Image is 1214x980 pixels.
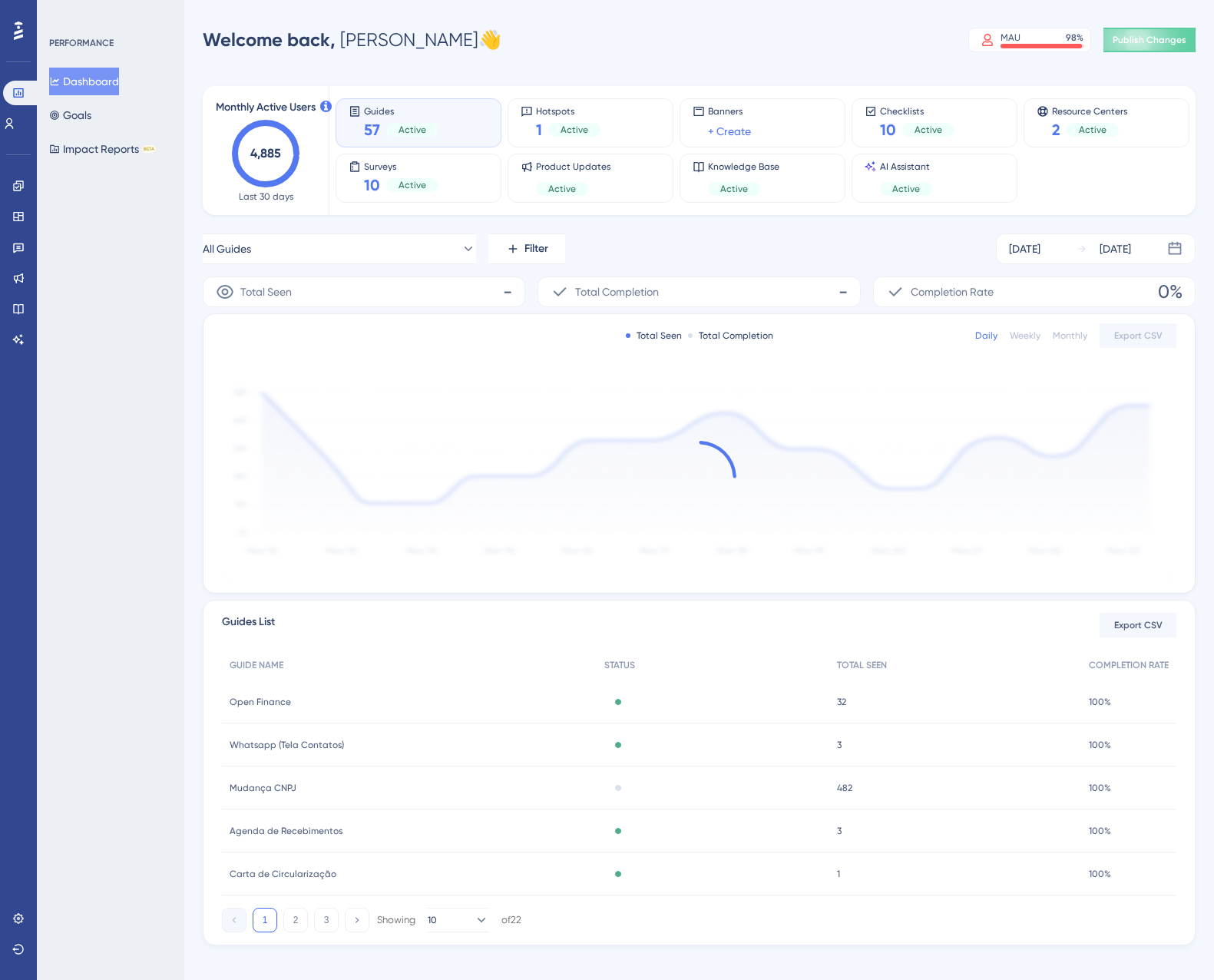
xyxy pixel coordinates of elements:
[203,28,501,52] div: [PERSON_NAME] 👋
[708,105,751,118] span: Banners
[708,122,751,141] a: + Create
[536,161,610,173] span: Product Updates
[377,913,415,927] div: Showing
[314,908,339,932] button: 3
[1053,329,1087,342] div: Monthly
[837,659,887,671] span: TOTAL SEEN
[915,124,942,136] span: Active
[49,101,91,129] button: Goals
[1114,619,1163,631] span: Export CSV
[399,124,426,136] span: Active
[216,98,316,117] span: Monthly Active Users
[975,329,997,342] div: Daily
[364,119,380,141] span: 57
[428,914,437,926] span: 10
[708,161,779,173] span: Knowledge Base
[720,183,748,195] span: Active
[837,825,842,837] span: 3
[239,190,293,203] span: Last 30 days
[837,868,840,880] span: 1
[561,124,588,136] span: Active
[203,240,251,258] span: All Guides
[240,283,292,301] span: Total Seen
[837,696,846,708] span: 32
[1158,280,1183,304] span: 0%
[1089,739,1111,751] span: 100%
[222,613,275,637] span: Guides List
[688,329,773,342] div: Total Completion
[837,782,852,794] span: 482
[1001,31,1020,44] div: MAU
[1052,119,1060,141] span: 2
[1100,613,1176,637] button: Export CSV
[1103,28,1196,52] button: Publish Changes
[1114,329,1163,342] span: Export CSV
[283,908,308,932] button: 2
[142,145,156,153] div: BETA
[1100,240,1131,258] div: [DATE]
[524,240,548,258] span: Filter
[488,233,565,264] button: Filter
[1113,34,1186,46] span: Publish Changes
[364,105,438,116] span: Guides
[837,739,842,751] span: 3
[626,329,682,342] div: Total Seen
[49,135,156,163] button: Impact ReportsBETA
[536,105,600,116] span: Hotspots
[892,183,920,195] span: Active
[253,908,277,932] button: 1
[839,280,848,304] span: -
[1079,124,1106,136] span: Active
[911,283,994,301] span: Completion Rate
[548,183,576,195] span: Active
[880,161,932,173] span: AI Assistant
[1010,329,1040,342] div: Weekly
[399,179,426,191] span: Active
[1089,782,1111,794] span: 100%
[203,233,476,264] button: All Guides
[1052,105,1127,116] span: Resource Centers
[364,174,380,196] span: 10
[880,119,896,141] span: 10
[575,283,659,301] span: Total Completion
[49,37,114,49] div: PERFORMANCE
[1089,868,1111,880] span: 100%
[501,913,521,927] div: of 22
[230,659,283,671] span: GUIDE NAME
[503,280,512,304] span: -
[604,659,635,671] span: STATUS
[250,146,281,161] text: 4,885
[428,908,489,932] button: 10
[1089,659,1169,671] span: COMPLETION RATE
[1100,323,1176,348] button: Export CSV
[536,119,542,141] span: 1
[1089,696,1111,708] span: 100%
[880,105,954,116] span: Checklists
[1089,825,1111,837] span: 100%
[230,696,291,708] span: Open Finance
[203,28,336,51] span: Welcome back,
[230,739,344,751] span: Whatsapp (Tela Contatos)
[49,68,119,95] button: Dashboard
[230,868,336,880] span: Carta de Circularização
[364,161,438,171] span: Surveys
[1066,31,1083,44] div: 98 %
[230,782,296,794] span: Mudança CNPJ
[1009,240,1040,258] div: [DATE]
[230,825,342,837] span: Agenda de Recebimentos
